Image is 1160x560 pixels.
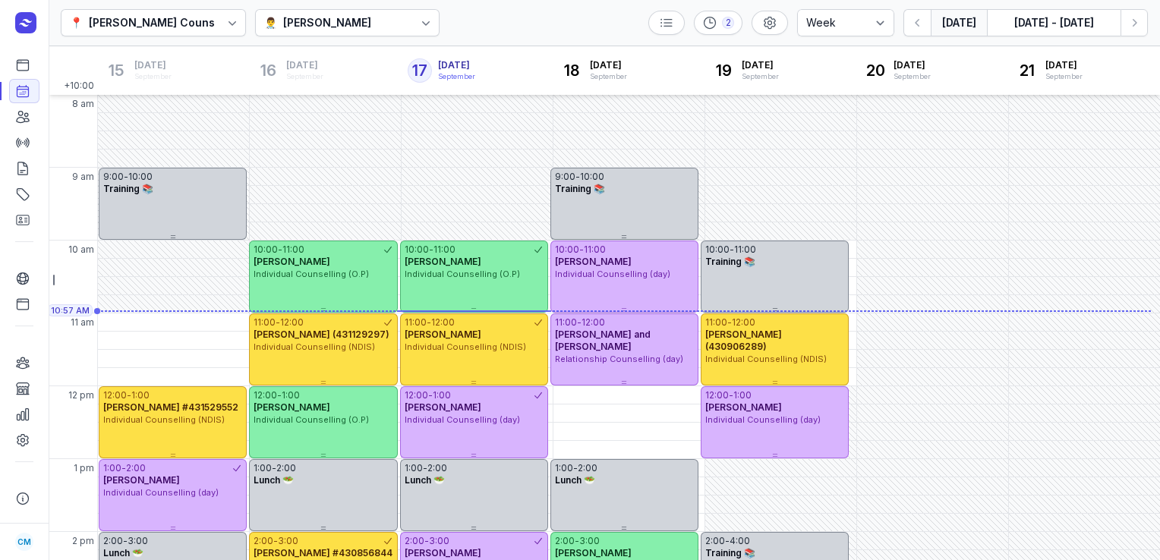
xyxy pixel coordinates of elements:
div: 3:00 [278,535,298,547]
div: 17 [408,58,432,83]
span: [PERSON_NAME] [405,401,481,413]
span: Individual Counselling (O.P) [405,269,520,279]
span: Individual Counselling (day) [555,269,670,279]
span: Training 📚 [103,183,153,194]
div: 10:00 [555,244,579,256]
span: 8 am [72,98,94,110]
span: Training 📚 [555,183,605,194]
span: [PERSON_NAME] [405,547,481,558]
span: Individual Counselling (NDIS) [405,341,526,352]
div: - [127,389,131,401]
span: [PERSON_NAME] [405,329,481,340]
div: September [590,71,627,82]
div: 10:00 [128,171,153,183]
div: September [742,71,779,82]
span: 12 pm [68,389,94,401]
span: Lunch 🥗 [254,474,294,486]
div: - [575,171,580,183]
div: 10:00 [580,171,604,183]
span: Lunch 🥗 [103,547,143,558]
div: - [429,244,433,256]
span: Individual Counselling (NDIS) [705,354,827,364]
div: 1:00 [282,389,300,401]
span: [PERSON_NAME] [405,256,481,267]
span: Lunch 🥗 [405,474,445,486]
span: [DATE] [742,59,779,71]
div: 12:00 [582,316,605,329]
span: [PERSON_NAME] [555,256,632,267]
div: - [423,462,427,474]
button: [DATE] - [DATE] [987,9,1121,36]
span: [PERSON_NAME] [555,547,632,558]
div: 11:00 [282,244,304,256]
div: 2:00 [254,535,273,547]
div: - [730,244,734,256]
span: [DATE] [894,59,931,71]
div: 4:00 [730,535,750,547]
div: 21 [1015,58,1039,83]
div: 12:00 [431,316,455,329]
div: 1:00 [254,462,272,474]
span: 10:57 AM [51,304,90,316]
span: CM [17,533,31,551]
span: [PERSON_NAME] [705,401,782,413]
div: 1:00 [555,462,573,474]
div: 12:00 [405,389,428,401]
div: 12:00 [254,389,277,401]
div: - [424,535,429,547]
div: 📍 [70,14,83,32]
div: 1:00 [733,389,752,401]
span: [PERSON_NAME] #431529552 [103,401,238,413]
span: 1 pm [74,462,94,474]
div: - [278,244,282,256]
div: - [123,535,128,547]
div: 2:00 [276,462,296,474]
div: - [272,462,276,474]
div: - [121,462,126,474]
div: - [277,389,282,401]
div: - [579,244,584,256]
div: 1:00 [131,389,150,401]
span: [DATE] [590,59,627,71]
span: [DATE] [1045,59,1083,71]
span: Relationship Counselling (day) [555,354,683,364]
div: 11:00 [734,244,756,256]
div: 9:00 [555,171,575,183]
div: September [286,71,323,82]
div: 2 [722,17,734,29]
div: 2:00 [126,462,146,474]
div: - [573,462,578,474]
div: September [894,71,931,82]
div: 10:00 [705,244,730,256]
div: 12:00 [732,316,755,329]
div: 11:00 [405,316,427,329]
span: [PERSON_NAME] and [PERSON_NAME] [555,329,651,352]
div: 11:00 [705,316,727,329]
span: +10:00 [64,80,97,95]
div: - [577,316,582,329]
div: 2:00 [427,462,447,474]
div: 2:00 [103,535,123,547]
div: [PERSON_NAME] [283,14,371,32]
div: 3:00 [429,535,449,547]
div: 19 [711,58,736,83]
span: Individual Counselling (NDIS) [254,341,375,352]
span: [PERSON_NAME] #430856844 [254,547,392,558]
div: 2:00 [578,462,597,474]
span: [DATE] [286,59,323,71]
span: [PERSON_NAME] [254,401,330,413]
div: 1:00 [405,462,423,474]
div: - [729,389,733,401]
span: Training 📚 [705,547,755,558]
span: [PERSON_NAME] [254,256,330,267]
div: 10:00 [254,244,278,256]
div: 👨‍⚕️ [264,14,277,32]
div: 11:00 [584,244,606,256]
div: 16 [256,58,280,83]
span: [PERSON_NAME] (430906289) [705,329,782,352]
div: 3:00 [128,535,148,547]
span: Individual Counselling (O.P) [254,269,369,279]
span: 11 am [71,316,94,329]
div: - [575,535,579,547]
span: Training 📚 [705,256,755,267]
